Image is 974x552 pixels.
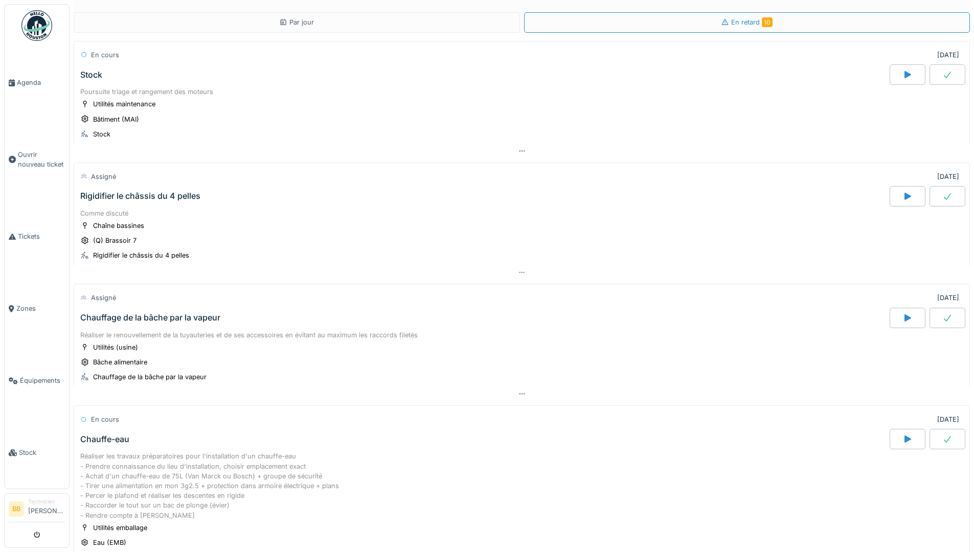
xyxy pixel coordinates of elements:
div: Technicien [28,498,65,505]
div: Rigidifier le châssis du 4 pelles [93,250,189,260]
div: Rigidifier le châssis du 4 pelles [80,191,200,201]
div: Assigné [91,293,116,303]
span: 10 [762,17,773,27]
a: BB Technicien[PERSON_NAME] [9,498,65,522]
a: Agenda [5,47,69,119]
div: (Q) Brassoir 7 [93,236,137,245]
div: Chauffage de la bâche par la vapeur [93,372,207,382]
div: Utilités emballage [93,523,147,533]
span: Tickets [18,232,65,241]
a: Équipements [5,344,69,417]
li: [PERSON_NAME] [28,498,65,520]
a: Stock [5,417,69,489]
div: Bâche alimentaire [93,357,147,367]
div: Comme discuté [80,209,963,218]
div: Bâtiment (MAI) [93,114,139,124]
div: Assigné [91,172,116,181]
div: En cours [91,50,119,60]
span: En retard [731,18,773,26]
span: Zones [16,304,65,313]
span: Stock [19,448,65,457]
div: Chauffe-eau [80,434,129,444]
div: En cours [91,415,119,424]
a: Tickets [5,200,69,272]
div: [DATE] [937,415,959,424]
div: Eau (EMB) [93,538,126,547]
div: [DATE] [937,50,959,60]
div: Par jour [279,17,314,27]
div: Réaliser les travaux préparatoires pour l'installation d'un chauffe-eau - Prendre connaissance du... [80,451,963,520]
div: Chauffage de la bâche par la vapeur [80,313,220,323]
div: Chaîne bassines [93,221,144,231]
div: Stock [80,70,102,80]
li: BB [9,501,24,517]
img: Badge_color-CXgf-gQk.svg [21,10,52,41]
div: Utilités (usine) [93,342,138,352]
a: Zones [5,272,69,344]
span: Ouvrir nouveau ticket [18,150,65,169]
div: [DATE] [937,293,959,303]
a: Ouvrir nouveau ticket [5,119,69,200]
span: Agenda [17,78,65,87]
div: Utilités maintenance [93,99,155,109]
div: Stock [93,129,110,139]
div: Poursuite triage et rangement des moteurs [80,87,963,97]
div: [DATE] [937,172,959,181]
div: Réaliser le renouvellement de la tuyauteries et de ses accessoires en évitant au maximum les racc... [80,330,963,340]
span: Équipements [20,376,65,385]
